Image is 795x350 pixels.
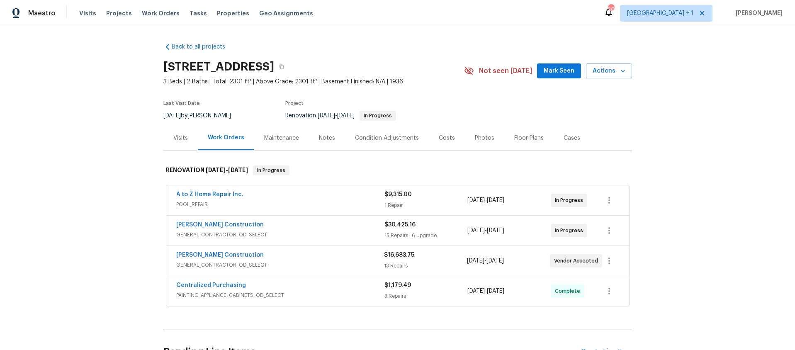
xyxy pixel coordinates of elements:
span: [DATE] [487,197,504,203]
button: Actions [586,63,632,79]
span: Not seen [DATE] [479,67,532,75]
span: - [318,113,355,119]
button: Copy Address [274,59,289,74]
h6: RENOVATION [166,165,248,175]
span: Maestro [28,9,56,17]
span: In Progress [254,166,289,175]
a: [PERSON_NAME] Construction [176,222,264,228]
span: - [467,226,504,235]
span: Properties [217,9,249,17]
span: Projects [106,9,132,17]
div: Work Orders [208,134,244,142]
span: [DATE] [318,113,335,119]
div: Photos [475,134,494,142]
span: In Progress [555,196,586,204]
span: Vendor Accepted [554,257,601,265]
span: [GEOGRAPHIC_DATA] + 1 [627,9,693,17]
span: 3 Beds | 2 Baths | Total: 2301 ft² | Above Grade: 2301 ft² | Basement Finished: N/A | 1936 [163,78,464,86]
span: [DATE] [467,288,485,294]
span: [DATE] [487,228,504,233]
div: 20 [608,5,614,13]
h2: [STREET_ADDRESS] [163,63,274,71]
div: Condition Adjustments [355,134,419,142]
span: In Progress [360,113,395,118]
div: Costs [439,134,455,142]
span: GENERAL_CONTRACTOR, OD_SELECT [176,231,384,239]
a: A to Z Home Repair Inc. [176,192,243,197]
div: Maintenance [264,134,299,142]
span: [DATE] [467,197,485,203]
span: [DATE] [228,167,248,173]
span: POOL_REPAIR [176,200,384,209]
span: Renovation [285,113,396,119]
span: Complete [555,287,583,295]
a: Back to all projects [163,43,243,51]
div: 13 Repairs [384,262,467,270]
span: [PERSON_NAME] [732,9,783,17]
span: Actions [593,66,625,76]
span: $30,425.16 [384,222,416,228]
span: - [467,257,504,265]
span: [DATE] [467,228,485,233]
span: Tasks [190,10,207,16]
span: [DATE] [486,258,504,264]
span: - [467,287,504,295]
div: Notes [319,134,335,142]
div: RENOVATION [DATE]-[DATE]In Progress [163,157,632,184]
span: [DATE] [206,167,226,173]
span: $1,179.49 [384,282,411,288]
div: Visits [173,134,188,142]
span: Mark Seen [544,66,574,76]
span: [DATE] [467,258,484,264]
span: Last Visit Date [163,101,200,106]
a: [PERSON_NAME] Construction [176,252,264,258]
span: In Progress [555,226,586,235]
span: - [467,196,504,204]
div: Cases [564,134,580,142]
span: Visits [79,9,96,17]
span: $9,315.00 [384,192,412,197]
div: 15 Repairs | 6 Upgrade [384,231,468,240]
span: Project [285,101,304,106]
div: 1 Repair [384,201,468,209]
div: 3 Repairs [384,292,468,300]
div: Floor Plans [514,134,544,142]
span: $16,683.75 [384,252,414,258]
span: Geo Assignments [259,9,313,17]
span: Work Orders [142,9,180,17]
span: [DATE] [337,113,355,119]
span: GENERAL_CONTRACTOR, OD_SELECT [176,261,384,269]
span: - [206,167,248,173]
span: PAINTING, APPLIANCE, CABINETS, OD_SELECT [176,291,384,299]
div: by [PERSON_NAME] [163,111,241,121]
span: [DATE] [487,288,504,294]
button: Mark Seen [537,63,581,79]
span: [DATE] [163,113,181,119]
a: Centralized Purchasing [176,282,246,288]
